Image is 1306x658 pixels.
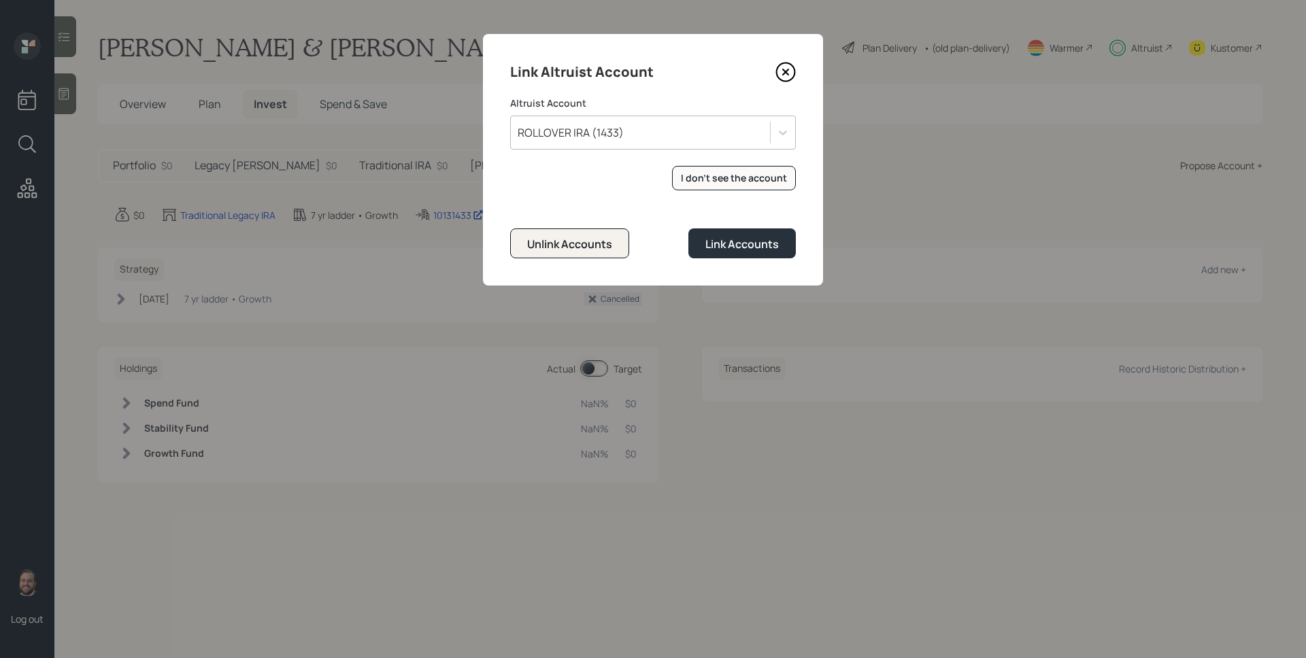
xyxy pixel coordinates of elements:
[518,125,624,140] div: ROLLOVER IRA (1433)
[527,237,612,252] div: Unlink Accounts
[510,61,654,83] h4: Link Altruist Account
[510,97,796,110] label: Altruist Account
[672,166,796,191] button: I don't see the account
[681,171,787,185] div: I don't see the account
[688,228,796,258] button: Link Accounts
[510,228,629,258] button: Unlink Accounts
[705,237,779,252] div: Link Accounts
